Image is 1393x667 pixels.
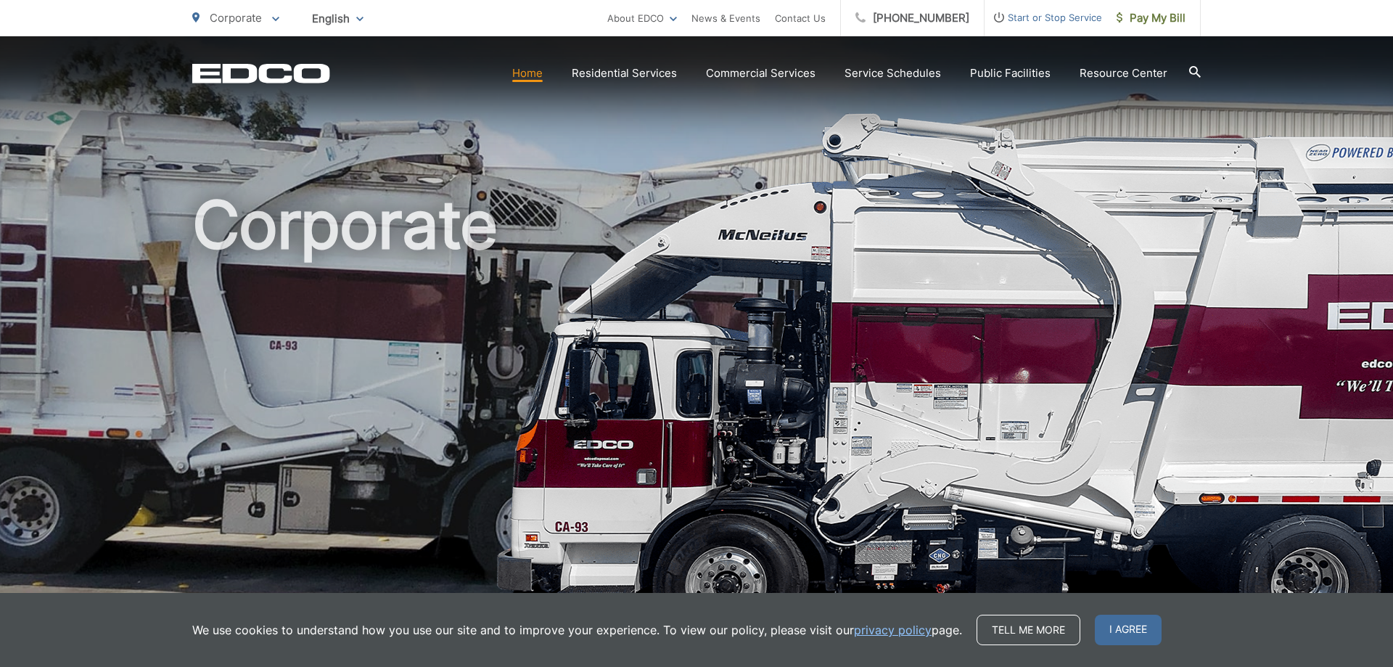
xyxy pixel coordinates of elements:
[192,189,1201,648] h1: Corporate
[210,11,262,25] span: Corporate
[512,65,543,82] a: Home
[192,63,330,83] a: EDCD logo. Return to the homepage.
[572,65,677,82] a: Residential Services
[845,65,941,82] a: Service Schedules
[607,9,677,27] a: About EDCO
[192,621,962,639] p: We use cookies to understand how you use our site and to improve your experience. To view our pol...
[1080,65,1167,82] a: Resource Center
[691,9,760,27] a: News & Events
[977,615,1080,645] a: Tell me more
[854,621,932,639] a: privacy policy
[301,6,374,31] span: English
[1095,615,1162,645] span: I agree
[970,65,1051,82] a: Public Facilities
[775,9,826,27] a: Contact Us
[706,65,815,82] a: Commercial Services
[1117,9,1186,27] span: Pay My Bill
